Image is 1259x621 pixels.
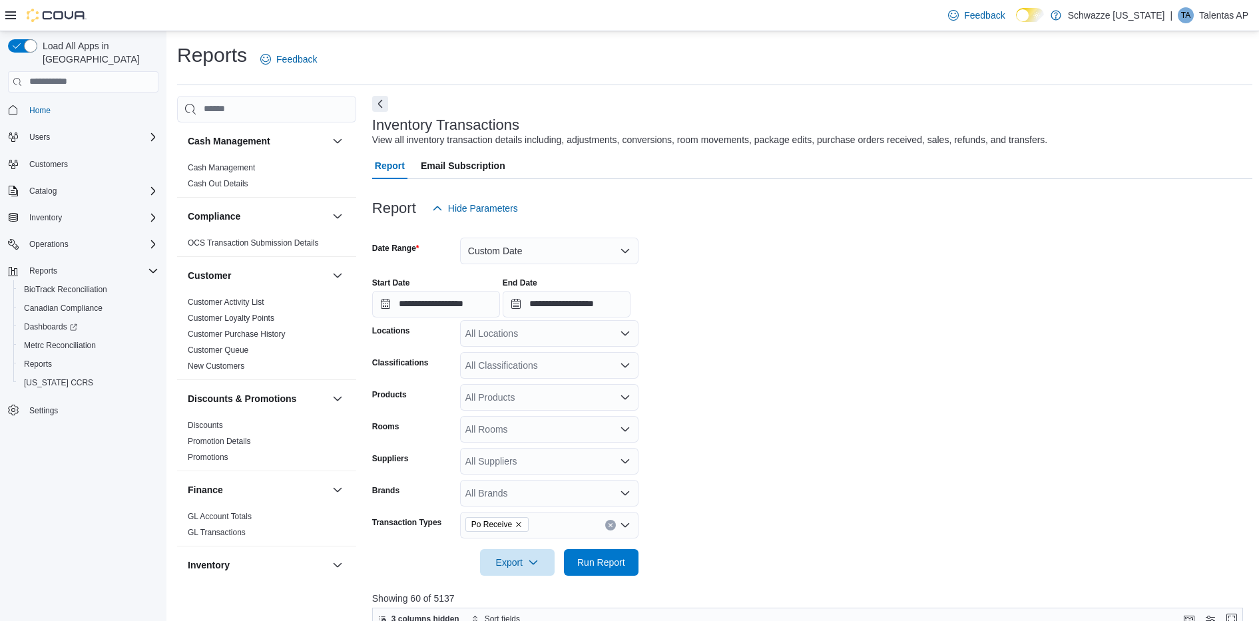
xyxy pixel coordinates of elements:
button: Open list of options [620,488,630,499]
span: Customers [24,156,158,172]
h3: Discounts & Promotions [188,392,296,405]
button: Catalog [24,183,62,199]
h3: Inventory Transactions [372,117,519,133]
button: Remove Po Receive from selection in this group [515,520,523,528]
button: Next [372,96,388,112]
a: Reports [19,356,57,372]
a: GL Transactions [188,528,246,537]
a: Promotion Details [188,437,251,446]
button: Discounts & Promotions [188,392,327,405]
button: Customer [330,268,346,284]
button: Compliance [188,210,327,223]
a: Customer Loyalty Points [188,313,274,323]
span: Promotions [188,452,228,463]
span: Inventory [24,210,158,226]
nav: Complex example [8,95,158,455]
a: Dashboards [13,317,164,336]
a: Customer Purchase History [188,329,286,339]
a: Customer Activity List [188,298,264,307]
button: Reports [3,262,164,280]
span: Promotion Details [188,436,251,447]
label: End Date [503,278,537,288]
a: Dashboards [19,319,83,335]
span: Customer Loyalty Points [188,313,274,323]
span: Load All Apps in [GEOGRAPHIC_DATA] [37,39,158,66]
span: TA [1181,7,1190,23]
span: Settings [29,405,58,416]
button: Discounts & Promotions [330,391,346,407]
span: Reports [29,266,57,276]
span: Customers [29,159,68,170]
button: Open list of options [620,424,630,435]
span: Email Subscription [421,152,505,179]
p: | [1170,7,1172,23]
button: Clear input [605,520,616,530]
a: OCS Transaction Submission Details [188,238,319,248]
button: Finance [330,482,346,498]
button: Customers [3,154,164,174]
span: Inventory Adjustments [188,586,266,597]
input: Press the down key to open a popover containing a calendar. [372,291,500,317]
label: Classifications [372,357,429,368]
span: Reports [24,359,52,369]
button: Open list of options [620,520,630,530]
h1: Reports [177,42,247,69]
a: BioTrack Reconciliation [19,282,113,298]
button: Inventory [24,210,67,226]
input: Press the down key to open a popover containing a calendar. [503,291,630,317]
a: Feedback [943,2,1010,29]
h3: Inventory [188,558,230,572]
span: Operations [29,239,69,250]
h3: Customer [188,269,231,282]
a: Customers [24,156,73,172]
span: Washington CCRS [19,375,158,391]
span: New Customers [188,361,244,371]
span: GL Account Totals [188,511,252,522]
a: Inventory Adjustments [188,587,266,596]
div: View all inventory transaction details including, adjustments, conversions, room movements, packa... [372,133,1047,147]
a: Discounts [188,421,223,430]
span: Feedback [276,53,317,66]
button: Finance [188,483,327,497]
button: Open list of options [620,456,630,467]
button: Reports [24,263,63,279]
span: Run Report [577,556,625,569]
button: Inventory [330,557,346,573]
span: Po Receive [471,518,512,531]
button: Open list of options [620,392,630,403]
button: Open list of options [620,360,630,371]
a: GL Account Totals [188,512,252,521]
span: Metrc Reconciliation [24,340,96,351]
span: Inventory [29,212,62,223]
span: Feedback [964,9,1005,22]
img: Cova [27,9,87,22]
span: [US_STATE] CCRS [24,377,93,388]
div: Finance [177,509,356,546]
button: Operations [3,235,164,254]
button: Catalog [3,182,164,200]
button: Settings [3,400,164,419]
span: Reports [24,263,158,279]
a: Customer Queue [188,345,248,355]
span: Dashboards [24,321,77,332]
button: Run Report [564,549,638,576]
button: Hide Parameters [427,195,523,222]
span: Operations [24,236,158,252]
span: Settings [24,401,158,418]
a: Feedback [255,46,322,73]
span: Po Receive [465,517,529,532]
span: Home [29,105,51,116]
button: [US_STATE] CCRS [13,373,164,392]
label: Brands [372,485,399,496]
a: Canadian Compliance [19,300,108,316]
span: Canadian Compliance [24,303,103,313]
button: Compliance [330,208,346,224]
p: Schwazze [US_STATE] [1068,7,1165,23]
p: Talentas AP [1199,7,1248,23]
label: Date Range [372,243,419,254]
span: Metrc Reconciliation [19,337,158,353]
button: Operations [24,236,74,252]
